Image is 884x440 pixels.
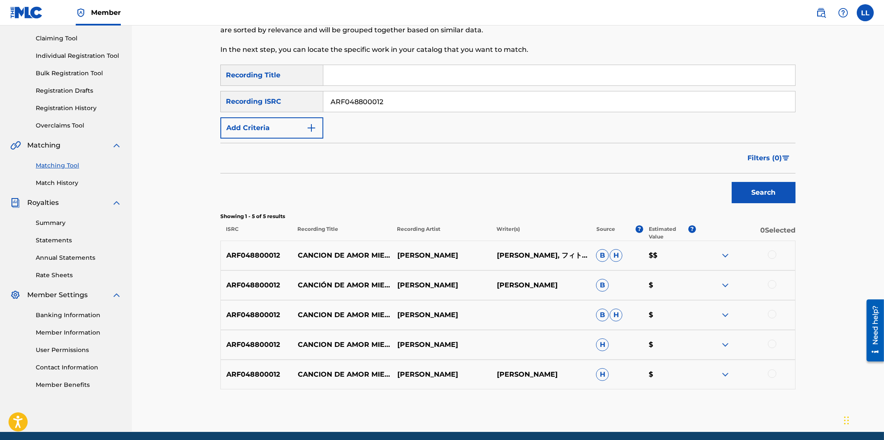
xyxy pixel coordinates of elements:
[720,280,730,290] img: expand
[36,51,122,60] a: Individual Registration Tool
[491,250,590,261] p: [PERSON_NAME], フィトパエス, フィト・パエス
[391,340,491,350] p: [PERSON_NAME]
[111,198,122,208] img: expand
[292,225,391,241] p: Recording Title
[596,338,609,351] span: H
[720,369,730,380] img: expand
[36,69,122,78] a: Bulk Registration Tool
[732,182,796,203] button: Search
[643,340,696,350] p: $
[10,198,20,208] img: Royalties
[636,225,643,233] span: ?
[596,279,609,292] span: B
[816,8,826,18] img: search
[696,225,796,241] p: 0 Selected
[27,290,88,300] span: Member Settings
[220,213,796,220] p: Showing 1 - 5 of 5 results
[221,369,292,380] p: ARF048800012
[643,280,696,290] p: $
[643,310,696,320] p: $
[10,290,20,300] img: Member Settings
[76,8,86,18] img: Top Rightsholder
[391,225,491,241] p: Recording Artist
[643,369,696,380] p: $
[220,225,292,241] p: ISRC
[221,250,292,261] p: ARF048800012
[860,295,884,366] iframe: Resource Center
[720,340,730,350] img: expand
[491,225,590,241] p: Writer(s)
[36,380,122,389] a: Member Benefits
[292,280,392,290] p: CANCIÓN DE AMOR MIENTRAS TANTO
[36,328,122,337] a: Member Information
[292,310,392,320] p: CANCION DE AMOR MIENTRAS TANTO
[10,140,21,150] img: Matching
[27,198,59,208] span: Royalties
[835,4,852,21] div: Help
[491,369,590,380] p: [PERSON_NAME]
[111,290,122,300] img: expand
[742,148,796,169] button: Filters (0)
[292,340,392,350] p: CANCION DE AMOR MIENTRAS TANTO
[36,161,122,170] a: Matching Tool
[306,123,317,133] img: 9d2ae6d4665cec9f34b9.svg
[36,311,122,320] a: Banking Information
[91,8,121,17] span: Member
[688,225,696,233] span: ?
[391,310,491,320] p: [PERSON_NAME]
[720,250,730,261] img: expand
[292,369,392,380] p: CANCION DE AMOR MIENTRAS TANTO
[220,65,796,207] form: Search Form
[857,4,874,21] div: User Menu
[221,340,292,350] p: ARF048800012
[221,280,292,290] p: ARF048800012
[391,250,491,261] p: [PERSON_NAME]
[720,310,730,320] img: expand
[27,140,60,150] span: Matching
[36,34,122,43] a: Claiming Tool
[491,280,590,290] p: [PERSON_NAME]
[596,249,609,262] span: B
[596,225,615,241] p: Source
[813,4,830,21] a: Public Search
[36,179,122,187] a: Match History
[782,156,790,161] img: filter
[36,236,122,245] a: Statements
[36,363,122,372] a: Contact Information
[610,309,622,321] span: H
[292,250,392,261] p: CANCION DE AMOR MIENTRAS TANTO
[596,309,609,321] span: B
[841,399,884,440] iframe: Chat Widget
[747,153,782,163] span: Filters ( 0 )
[391,280,491,290] p: [PERSON_NAME]
[610,249,622,262] span: H
[36,253,122,262] a: Annual Statements
[596,368,609,381] span: H
[111,140,122,150] img: expand
[36,346,122,355] a: User Permissions
[391,369,491,380] p: [PERSON_NAME]
[220,117,323,139] button: Add Criteria
[36,121,122,130] a: Overclaims Tool
[838,8,848,18] img: help
[221,310,292,320] p: ARF048800012
[36,219,122,227] a: Summary
[10,6,43,19] img: MLC Logo
[36,271,122,280] a: Rate Sheets
[220,45,663,55] p: In the next step, you can locate the specific work in your catalog that you want to match.
[643,250,696,261] p: $$
[649,225,688,241] p: Estimated Value
[36,86,122,95] a: Registration Drafts
[36,104,122,113] a: Registration History
[844,408,849,433] div: Drag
